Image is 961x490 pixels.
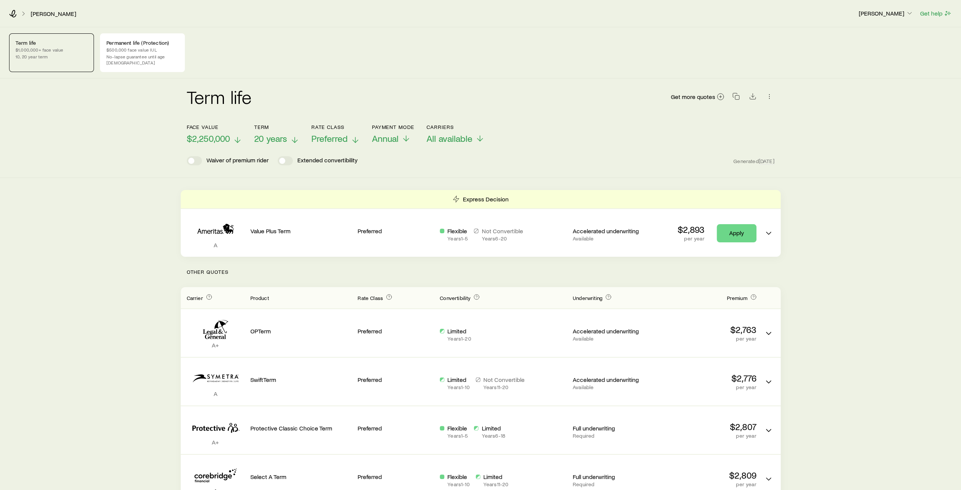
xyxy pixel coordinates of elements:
[727,295,747,301] span: Premium
[372,124,415,144] button: Payment ModeAnnual
[187,438,244,446] p: A+
[9,33,94,72] a: Term life$1,000,000+ face value10, 20 year term
[427,124,484,144] button: CarriersAll available
[187,341,244,349] p: A+
[358,227,434,235] p: Preferred
[181,190,781,257] div: Term quotes
[573,376,649,383] p: Accelerated underwriting
[447,384,469,390] p: Years 1 - 10
[250,295,269,301] span: Product
[463,195,509,203] p: Express Decision
[655,384,756,390] p: per year
[655,373,756,383] p: $2,776
[16,47,88,53] p: $1,000,000+ face value
[250,424,352,432] p: Protective Classic Choice Term
[920,9,952,18] button: Get help
[30,10,77,17] a: [PERSON_NAME]
[747,94,758,101] a: Download CSV
[573,424,649,432] p: Full underwriting
[573,295,602,301] span: Underwriting
[858,9,914,18] button: [PERSON_NAME]
[372,133,398,144] span: Annual
[187,295,203,301] span: Carrier
[358,473,434,481] p: Preferred
[187,241,244,249] p: A
[187,124,242,130] p: Face value
[311,133,348,144] span: Preferred
[483,384,525,390] p: Years 11 - 20
[759,158,775,165] span: [DATE]
[187,133,230,144] span: $2,250,000
[250,376,352,383] p: SwiftTerm
[358,327,434,335] p: Preferred
[427,124,484,130] p: Carriers
[250,473,352,481] p: Select A Term
[311,124,360,130] p: Rate Class
[440,295,470,301] span: Convertibility
[481,424,505,432] p: Limited
[447,336,471,342] p: Years 1 - 20
[187,124,242,144] button: Face value$2,250,000
[297,156,358,165] p: Extended convertibility
[16,53,88,60] p: 10, 20 year term
[573,236,649,242] p: Available
[483,481,509,487] p: Years 11 - 20
[358,376,434,383] p: Preferred
[254,133,287,144] span: 20 years
[481,433,505,439] p: Years 6 - 18
[717,224,756,242] a: Apply
[678,236,705,242] p: per year
[106,47,178,53] p: $500,000 face value IUL
[733,158,774,165] span: Generated
[447,433,468,439] p: Years 1 - 5
[447,424,468,432] p: Flexible
[481,236,523,242] p: Years 6 - 20
[372,124,415,130] p: Payment Mode
[187,88,252,106] h2: Term life
[573,336,649,342] p: Available
[447,327,471,335] p: Limited
[655,470,756,481] p: $2,809
[573,327,649,335] p: Accelerated underwriting
[187,390,244,397] p: A
[447,376,469,383] p: Limited
[106,53,178,66] p: No-lapse guarantee until age [DEMOGRAPHIC_DATA]
[100,33,185,72] a: Permanent life (Protection)$500,000 face value IULNo-lapse guarantee until age [DEMOGRAPHIC_DATA]
[670,93,725,101] a: Get more quotes
[655,481,756,487] p: per year
[483,376,525,383] p: Not Convertible
[250,327,352,335] p: OPTerm
[447,481,469,487] p: Years 1 - 10
[16,40,88,46] p: Term life
[573,227,649,235] p: Accelerated underwriting
[573,481,649,487] p: Required
[678,224,705,235] p: $2,893
[573,433,649,439] p: Required
[573,384,649,390] p: Available
[311,124,360,144] button: Rate ClassPreferred
[358,295,383,301] span: Rate Class
[655,324,756,335] p: $2,763
[181,257,781,287] p: Other Quotes
[206,156,269,165] p: Waiver of premium rider
[481,227,523,235] p: Not Convertible
[447,473,469,481] p: Flexible
[447,227,468,235] p: Flexible
[671,94,715,100] span: Get more quotes
[655,336,756,342] p: per year
[859,9,913,17] p: [PERSON_NAME]
[573,473,649,481] p: Full underwriting
[427,133,472,144] span: All available
[447,236,468,242] p: Years 1 - 5
[483,473,509,481] p: Limited
[358,424,434,432] p: Preferred
[106,40,178,46] p: Permanent life (Protection)
[250,227,352,235] p: Value Plus Term
[254,124,299,130] p: Term
[655,433,756,439] p: per year
[254,124,299,144] button: Term20 years
[655,421,756,432] p: $2,807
